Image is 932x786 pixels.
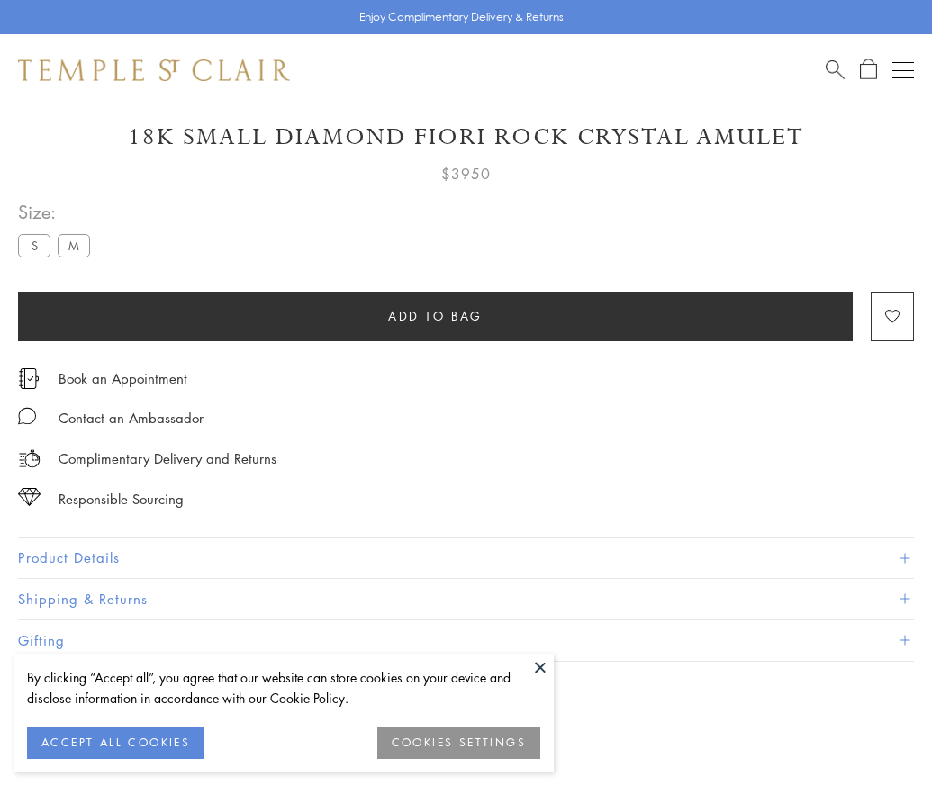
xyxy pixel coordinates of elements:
[18,488,41,506] img: icon_sourcing.svg
[826,59,845,81] a: Search
[18,579,914,619] button: Shipping & Returns
[18,368,40,389] img: icon_appointment.svg
[59,368,187,388] a: Book an Appointment
[388,306,483,326] span: Add to bag
[18,234,50,257] label: S
[18,292,853,341] button: Add to bag
[27,667,540,709] div: By clicking “Accept all”, you agree that our website can store cookies on your device and disclos...
[59,447,276,470] p: Complimentary Delivery and Returns
[860,59,877,81] a: Open Shopping Bag
[441,162,491,185] span: $3950
[58,234,90,257] label: M
[59,488,184,510] div: Responsible Sourcing
[27,727,204,759] button: ACCEPT ALL COOKIES
[359,8,564,26] p: Enjoy Complimentary Delivery & Returns
[59,407,204,429] div: Contact an Ambassador
[18,620,914,661] button: Gifting
[18,538,914,578] button: Product Details
[18,447,41,470] img: icon_delivery.svg
[18,122,914,153] h1: 18K Small Diamond Fiori Rock Crystal Amulet
[18,197,97,227] span: Size:
[18,59,290,81] img: Temple St. Clair
[377,727,540,759] button: COOKIES SETTINGS
[892,59,914,81] button: Open navigation
[18,407,36,425] img: MessageIcon-01_2.svg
